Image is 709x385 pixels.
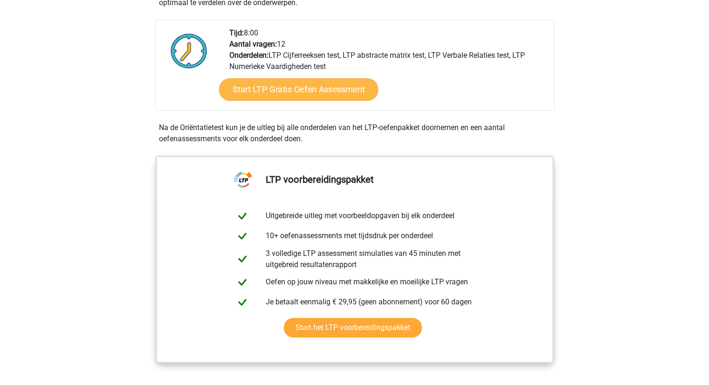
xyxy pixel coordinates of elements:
div: 8:00 12 LTP Cijferreeksen test, LTP abstracte matrix test, LTP Verbale Relaties test, LTP Numerie... [222,27,553,110]
b: Onderdelen: [229,51,268,60]
b: Aantal vragen: [229,40,277,48]
img: Klok [165,27,213,74]
div: Na de Oriëntatietest kun je de uitleg bij alle onderdelen van het LTP-oefenpakket doornemen en ee... [155,122,554,144]
b: Tijd: [229,28,244,37]
a: Start LTP Gratis Oefen Assessment [219,78,378,101]
a: Start het LTP voorbereidingspakket [284,318,422,337]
